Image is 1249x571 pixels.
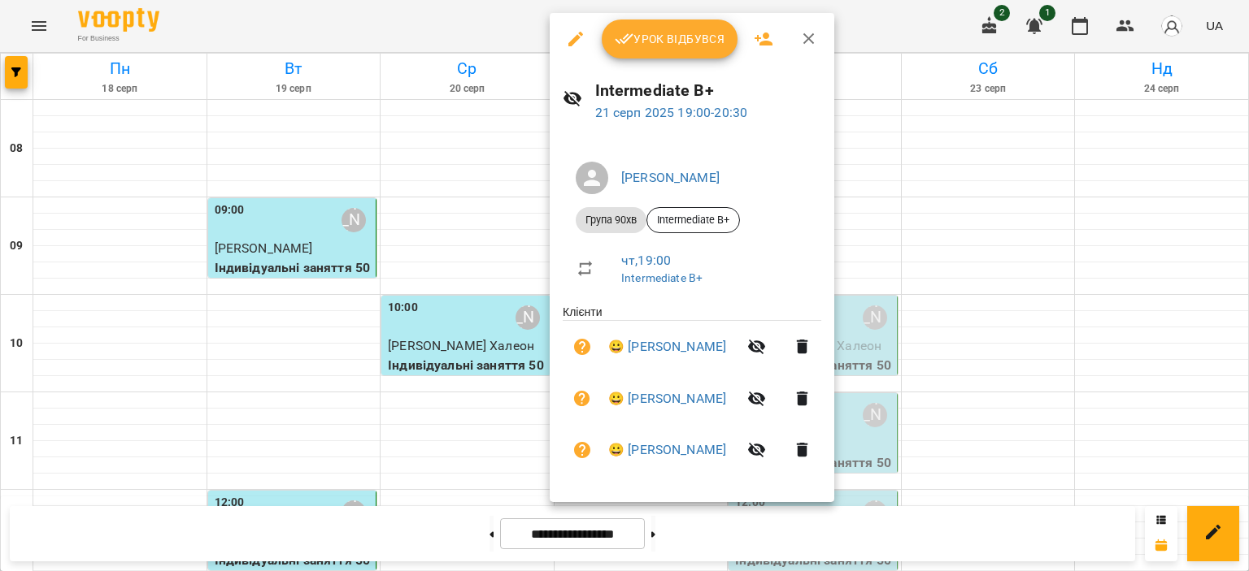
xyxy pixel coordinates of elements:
[563,430,602,469] button: Візит ще не сплачено. Додати оплату?
[621,170,720,185] a: [PERSON_NAME]
[595,105,748,120] a: 21 серп 2025 19:00-20:30
[647,213,739,227] span: Intermediate B+
[608,440,726,460] a: 😀 [PERSON_NAME]
[576,213,646,227] span: Група 90хв
[646,207,740,233] div: Intermediate B+
[608,337,726,357] a: 😀 [PERSON_NAME]
[621,253,671,268] a: чт , 19:00
[615,29,725,49] span: Урок відбувся
[563,379,602,418] button: Візит ще не сплачено. Додати оплату?
[621,271,703,284] a: Intermediate B+
[608,389,726,409] a: 😀 [PERSON_NAME]
[602,19,738,58] button: Урок відбувся
[563,304,821,482] ul: Клієнти
[595,78,822,103] h6: Intermediate B+
[563,327,602,366] button: Візит ще не сплачено. Додати оплату?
